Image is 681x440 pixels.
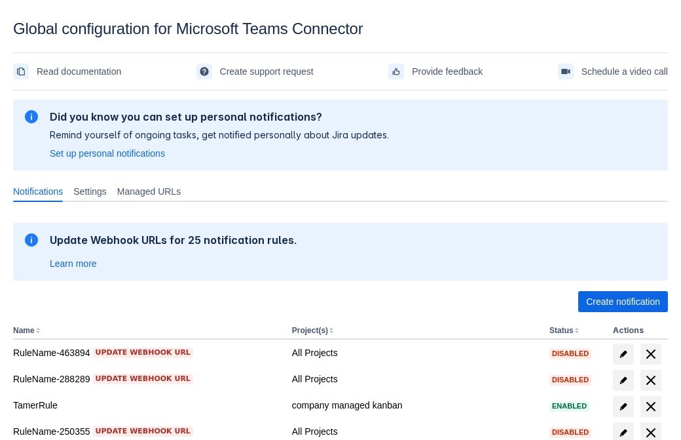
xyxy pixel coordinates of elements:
[96,374,191,384] span: Update webhook URL
[13,20,668,38] div: Global configuration for Microsoft Teams Connector
[117,185,181,198] span: Managed URLs
[13,399,282,412] div: TamerRule
[549,403,589,410] span: Enabled
[96,348,191,358] span: Update webhook URL
[578,291,668,312] button: Create notification
[13,326,35,335] button: Name
[586,291,660,312] span: Create notification
[412,61,483,82] span: Provide feedback
[391,66,401,77] span: feedback
[24,109,39,125] span: information
[196,61,314,82] a: Create support request
[13,61,121,82] a: Read documentation
[608,323,668,340] th: Actions
[292,372,539,386] div: All Projects
[13,425,282,438] div: RuleName-250355
[388,61,483,82] a: Provide feedback
[549,429,591,436] span: Disabled
[292,425,539,438] div: All Projects
[561,66,571,77] span: videoCall
[581,61,668,82] span: Schedule a video call
[549,376,591,384] span: Disabled
[558,61,668,82] a: Schedule a video call
[50,257,97,270] a: Learn more
[292,326,328,335] button: Project(s)
[618,401,629,412] span: edit
[292,399,539,412] div: company managed kanban
[50,110,389,123] h2: Did you know you can set up personal notifications?
[13,185,63,198] span: Notifications
[50,147,165,160] a: Set up personal notifications
[96,426,191,437] span: Update webhook URL
[292,346,539,359] div: All Projects
[643,399,659,414] span: delete
[549,326,574,335] button: Status
[549,350,591,357] span: Disabled
[73,185,107,198] span: Settings
[199,66,210,77] span: support
[643,346,659,362] span: delete
[220,61,314,82] span: Create support request
[643,372,659,388] span: delete
[24,232,39,248] span: information
[618,428,629,438] span: edit
[618,349,629,359] span: edit
[50,233,297,247] h2: Update Webhook URLs for 25 notification rules.
[16,66,26,77] span: documentation
[13,372,282,386] div: RuleName-288289
[13,346,282,359] div: RuleName-463894
[50,129,389,142] p: Remind yourself of ongoing tasks, get notified personally about Jira updates.
[37,61,121,82] span: Read documentation
[618,375,629,386] span: edit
